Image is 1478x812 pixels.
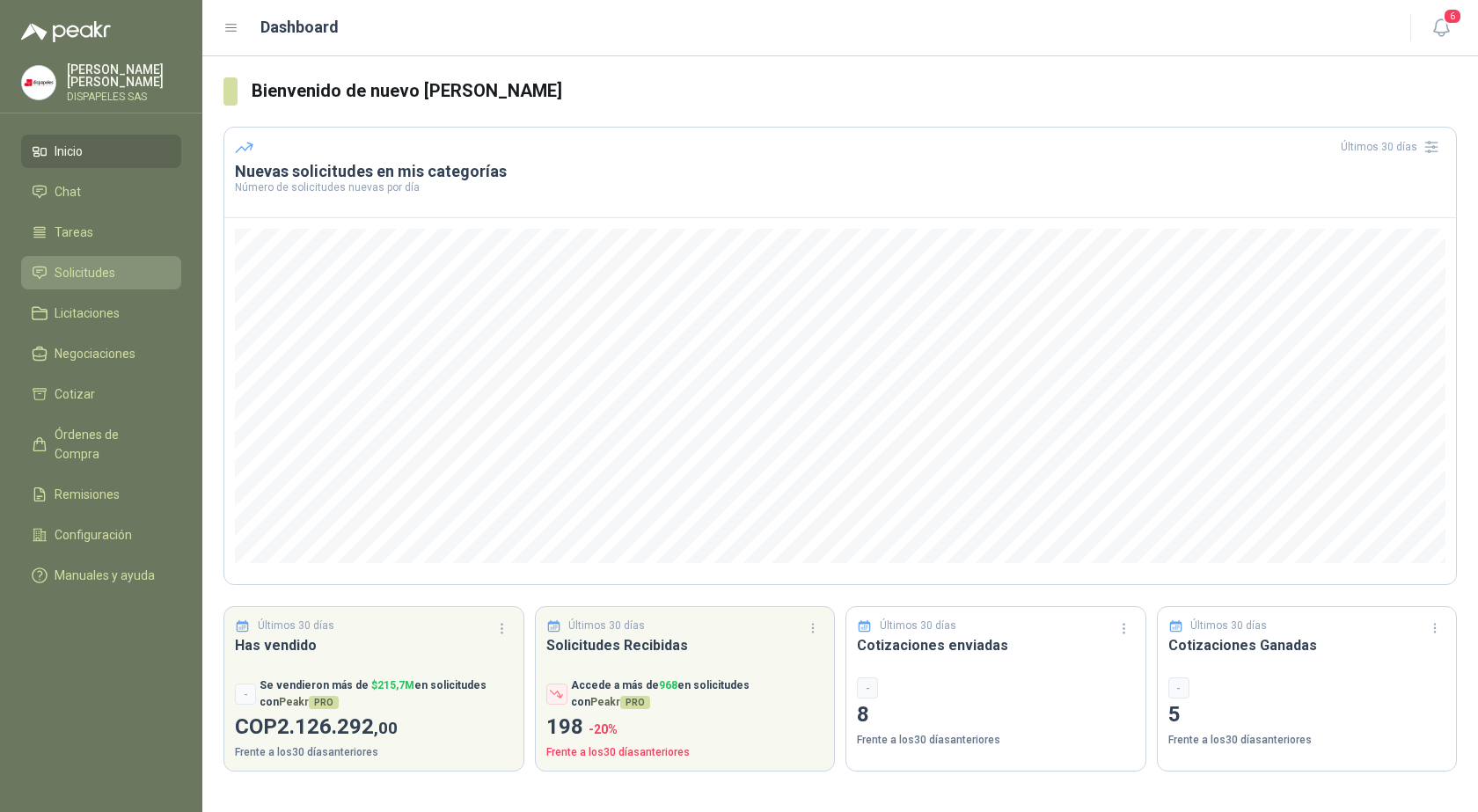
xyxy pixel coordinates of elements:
p: 5 [1168,699,1446,732]
span: 2.126.292 [277,714,398,739]
div: - [235,684,256,705]
span: PRO [309,696,339,709]
span: Tareas [55,223,93,242]
span: $ 215,7M [371,679,414,691]
p: Últimos 30 días [568,618,645,634]
div: - [1168,677,1189,699]
span: PRO [620,696,650,709]
span: Configuración [55,525,132,545]
span: -20 % [589,722,618,736]
h3: Nuevas solicitudes en mis categorías [235,161,1445,182]
a: Solicitudes [21,256,181,289]
p: [PERSON_NAME] [PERSON_NAME] [67,63,181,88]
a: Inicio [21,135,181,168]
p: Frente a los 30 días anteriores [1168,732,1446,749]
h3: Has vendido [235,634,513,656]
span: Chat [55,182,81,201]
p: Últimos 30 días [1190,618,1267,634]
a: Chat [21,175,181,208]
span: Manuales y ayuda [55,566,155,585]
a: Cotizar [21,377,181,411]
a: Tareas [21,216,181,249]
span: Peakr [590,696,650,708]
a: Remisiones [21,478,181,511]
p: Últimos 30 días [880,618,956,634]
img: Logo peakr [21,21,111,42]
p: Últimos 30 días [258,618,334,634]
p: 198 [546,711,824,744]
p: COP [235,711,513,744]
span: Cotizar [55,384,95,404]
h3: Solicitudes Recibidas [546,634,824,656]
a: Negociaciones [21,337,181,370]
span: Inicio [55,142,83,161]
h3: Cotizaciones enviadas [857,634,1135,656]
span: Licitaciones [55,304,120,323]
p: Frente a los 30 días anteriores [235,744,513,761]
p: Número de solicitudes nuevas por día [235,182,1445,193]
p: Frente a los 30 días anteriores [546,744,824,761]
span: Solicitudes [55,263,115,282]
h1: Dashboard [260,15,339,40]
h3: Cotizaciones Ganadas [1168,634,1446,656]
span: 968 [659,679,677,691]
span: Peakr [279,696,339,708]
a: Órdenes de Compra [21,418,181,471]
p: Se vendieron más de en solicitudes con [260,677,513,711]
img: Company Logo [22,66,55,99]
p: Accede a más de en solicitudes con [571,677,824,711]
span: Remisiones [55,485,120,504]
a: Configuración [21,518,181,552]
span: Negociaciones [55,344,135,363]
p: 8 [857,699,1135,732]
span: Órdenes de Compra [55,425,165,464]
div: Últimos 30 días [1341,133,1445,161]
div: - [857,677,878,699]
button: 6 [1425,12,1457,44]
span: ,00 [374,718,398,738]
a: Licitaciones [21,296,181,330]
span: 6 [1443,8,1462,25]
p: Frente a los 30 días anteriores [857,732,1135,749]
p: DISPAPELES SAS [67,91,181,102]
a: Manuales y ayuda [21,559,181,592]
h3: Bienvenido de nuevo [PERSON_NAME] [252,77,1457,105]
